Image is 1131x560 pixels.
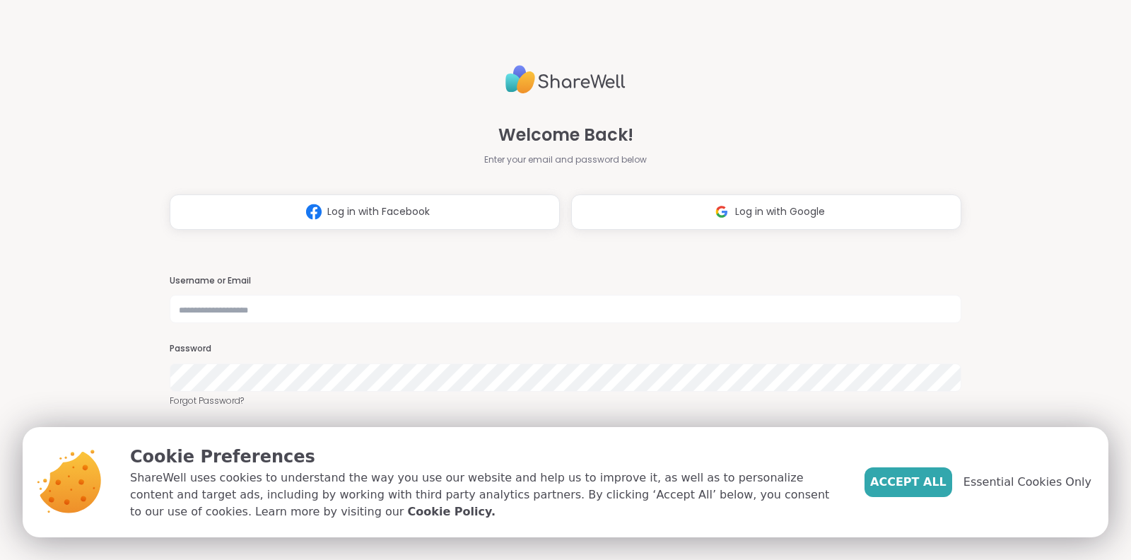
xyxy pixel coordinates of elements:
[865,467,952,497] button: Accept All
[170,194,560,230] button: Log in with Facebook
[170,343,961,355] h3: Password
[870,474,947,491] span: Accept All
[300,199,327,225] img: ShareWell Logomark
[327,204,430,219] span: Log in with Facebook
[484,153,647,166] span: Enter your email and password below
[170,275,961,287] h3: Username or Email
[571,194,961,230] button: Log in with Google
[735,204,825,219] span: Log in with Google
[963,474,1091,491] span: Essential Cookies Only
[130,444,842,469] p: Cookie Preferences
[498,122,633,148] span: Welcome Back!
[505,59,626,100] img: ShareWell Logo
[408,503,496,520] a: Cookie Policy.
[170,395,961,407] a: Forgot Password?
[130,469,842,520] p: ShareWell uses cookies to understand the way you use our website and help us to improve it, as we...
[708,199,735,225] img: ShareWell Logomark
